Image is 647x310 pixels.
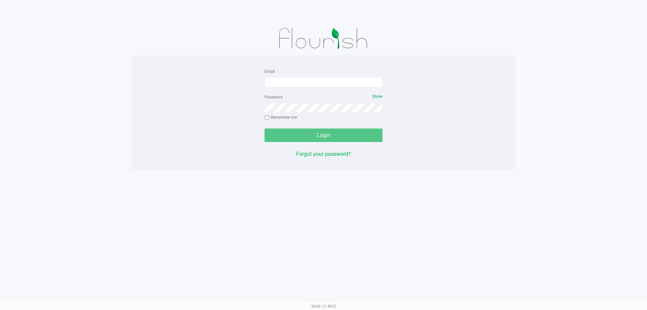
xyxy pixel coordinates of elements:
button: Forgot your password? [296,150,351,158]
span: Web: v1.40.0 [311,304,336,309]
label: Email [265,68,275,75]
label: Remember me [265,114,297,120]
label: Password [265,94,283,100]
span: Show [372,94,382,99]
input: Remember me [265,115,269,120]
